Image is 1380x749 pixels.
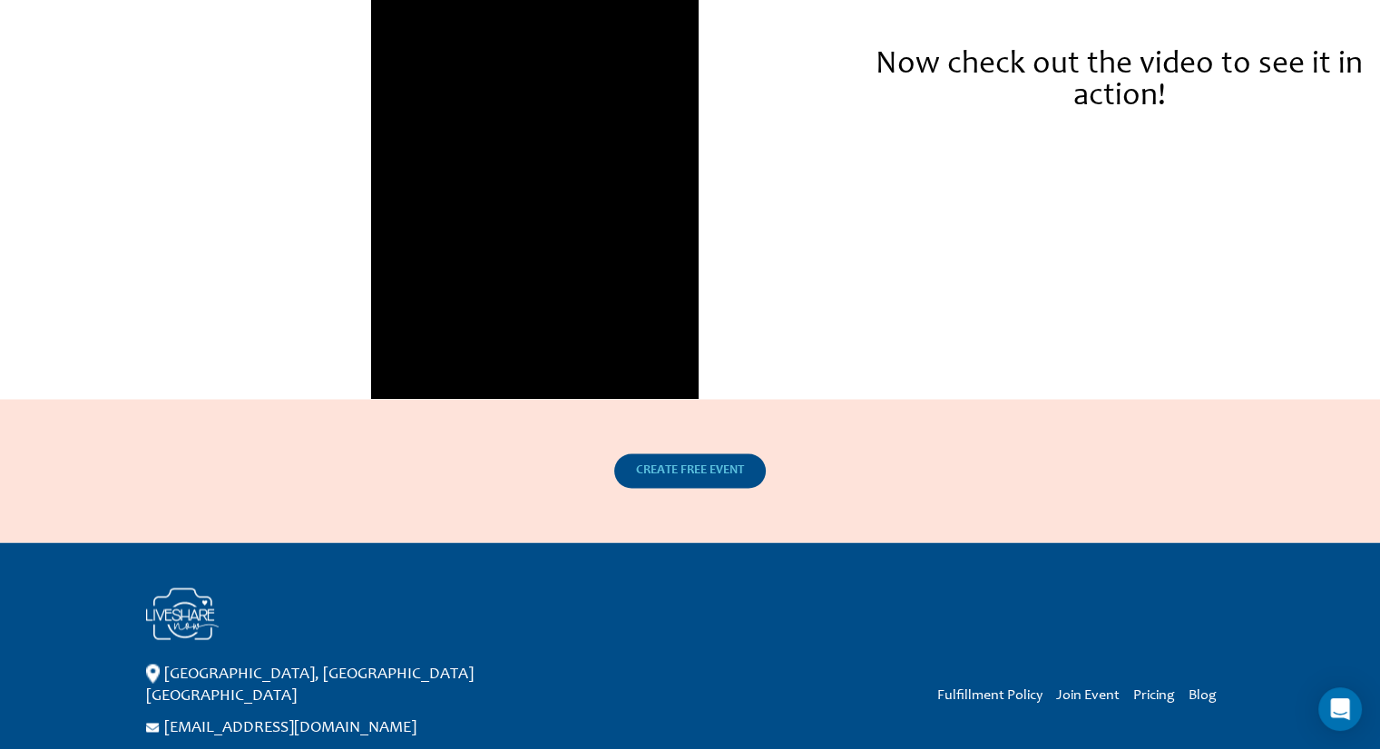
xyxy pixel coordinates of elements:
[164,719,416,735] a: [EMAIL_ADDRESS][DOMAIN_NAME]
[146,723,160,732] img: ico_email.png
[614,453,766,488] a: CREATE FREE EVENT
[1133,687,1175,702] a: Pricing
[937,687,1042,702] a: Fulfillment Policy
[924,683,1217,705] nav: Menu
[146,663,618,706] p: [GEOGRAPHIC_DATA], [GEOGRAPHIC_DATA] [GEOGRAPHIC_DATA]
[1318,687,1362,731] div: Open Intercom Messenger
[876,50,1363,113] span: Now check out the video to see it in action!
[1189,687,1217,702] a: Blog
[1056,687,1120,702] a: Join Event
[636,464,744,477] span: CREATE FREE EVENT
[146,664,160,684] img: ico_location.png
